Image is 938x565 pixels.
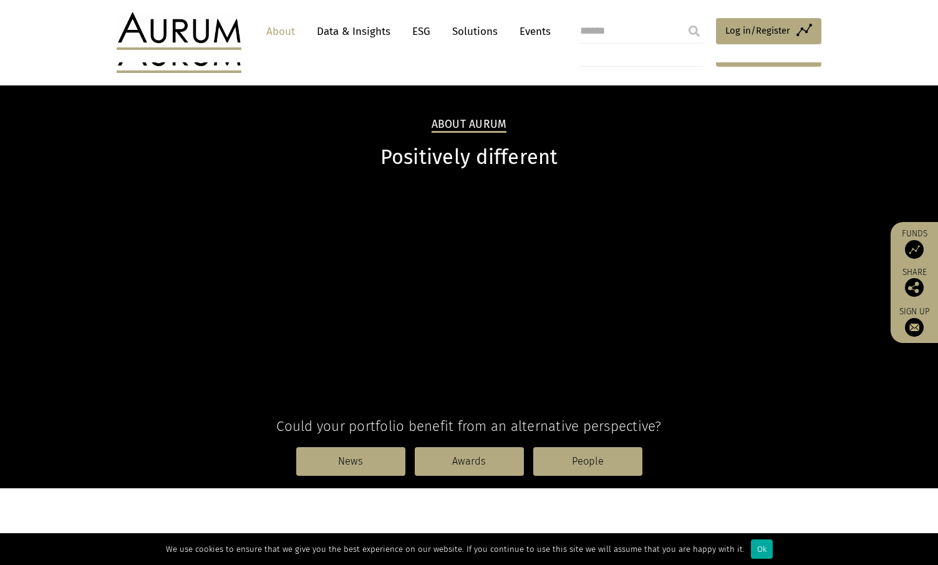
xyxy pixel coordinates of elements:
[117,145,821,170] h1: Positively different
[117,12,241,50] img: Aurum
[905,278,924,297] img: Share this post
[897,228,932,259] a: Funds
[311,20,397,43] a: Data & Insights
[905,318,924,337] img: Sign up to our newsletter
[446,20,504,43] a: Solutions
[897,306,932,337] a: Sign up
[406,20,437,43] a: ESG
[682,19,707,44] input: Submit
[260,20,301,43] a: About
[513,20,551,43] a: Events
[905,240,924,259] img: Access Funds
[117,418,821,435] h4: Could your portfolio benefit from an alternative perspective?
[897,268,932,297] div: Share
[725,23,790,38] span: Log in/Register
[716,18,821,44] a: Log in/Register
[415,447,524,476] a: Awards
[432,118,507,133] h2: About Aurum
[296,447,405,476] a: News
[751,539,773,559] div: Ok
[533,447,642,476] a: People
